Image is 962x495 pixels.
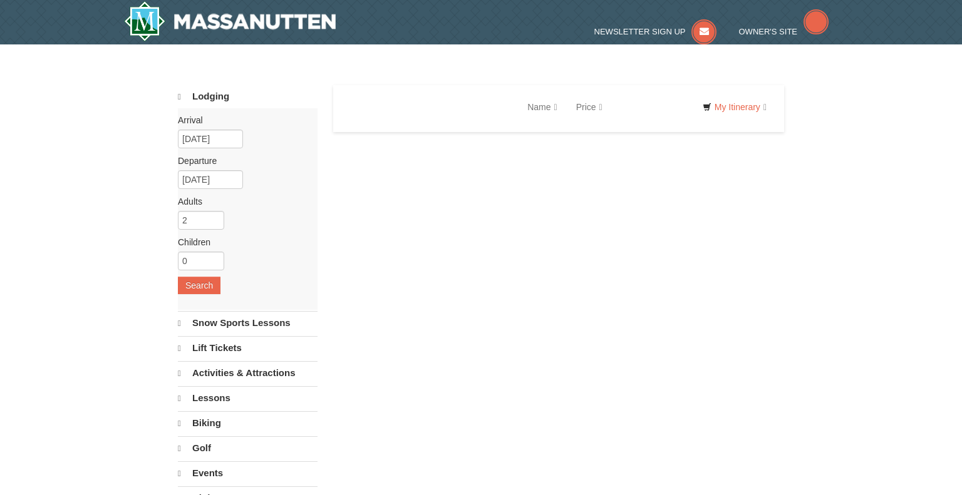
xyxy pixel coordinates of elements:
[178,361,318,385] a: Activities & Attractions
[124,1,336,41] img: Massanutten Resort Logo
[178,436,318,460] a: Golf
[594,27,686,36] span: Newsletter Sign Up
[178,114,308,126] label: Arrival
[739,27,829,36] a: Owner's Site
[178,411,318,435] a: Biking
[739,27,798,36] span: Owner's Site
[178,336,318,360] a: Lift Tickets
[178,195,308,208] label: Adults
[695,98,775,116] a: My Itinerary
[178,277,220,294] button: Search
[178,386,318,410] a: Lessons
[178,236,308,248] label: Children
[124,1,336,41] a: Massanutten Resort
[178,85,318,108] a: Lodging
[518,94,566,120] a: Name
[594,27,717,36] a: Newsletter Sign Up
[567,94,612,120] a: Price
[178,461,318,485] a: Events
[178,155,308,167] label: Departure
[178,311,318,335] a: Snow Sports Lessons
